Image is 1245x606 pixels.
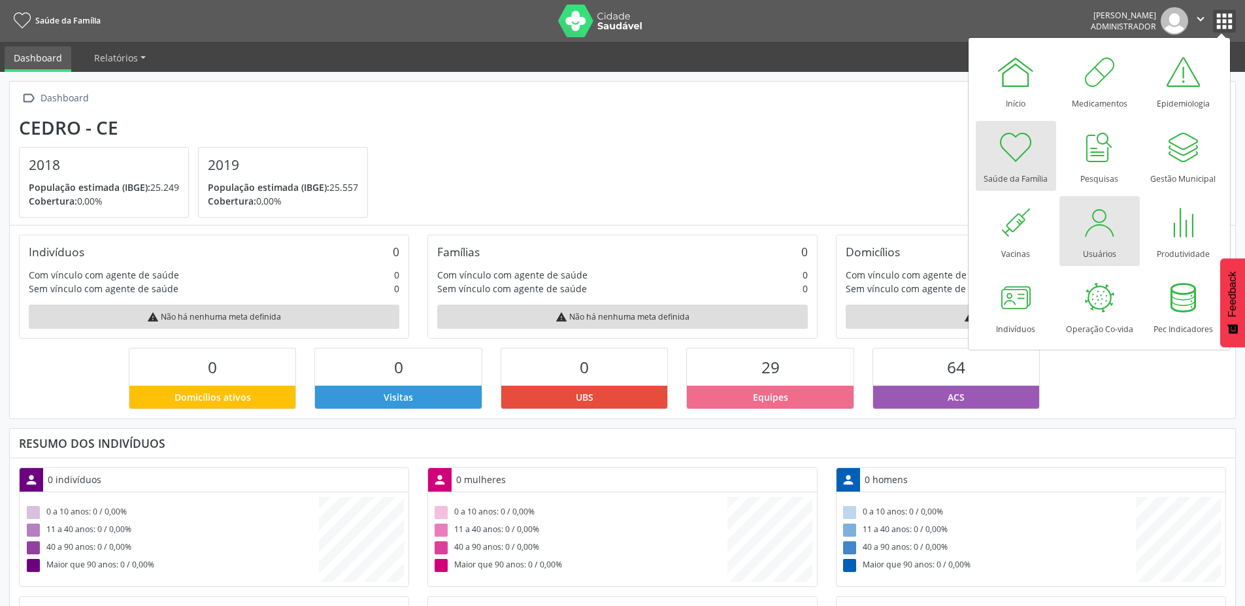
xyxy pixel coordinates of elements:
[24,539,319,557] div: 40 a 90 anos: 0 / 0,00%
[94,52,138,64] span: Relatórios
[433,473,447,487] i: person
[19,117,377,139] div: Cedro - CE
[1213,10,1236,33] button: apps
[394,282,399,295] div: 0
[208,181,329,194] span: População estimada (IBGE):
[1059,121,1140,191] a: Pesquisas
[29,157,179,173] h4: 2018
[433,504,727,522] div: 0 a 10 anos: 0 / 0,00%
[19,89,91,108] a:  Dashboard
[1143,196,1223,266] a: Produtividade
[393,244,399,259] div: 0
[1059,271,1140,341] a: Operação Co-vida
[1188,7,1213,35] button: 
[19,89,38,108] i: 
[437,268,588,282] div: Com vínculo com agente de saúde
[1193,12,1208,26] i: 
[976,121,1056,191] a: Saúde da Família
[860,468,912,491] div: 0 homens
[761,356,780,378] span: 29
[976,46,1056,116] a: Início
[24,473,39,487] i: person
[147,311,159,323] i: warning
[947,356,965,378] span: 64
[394,356,403,378] span: 0
[452,468,510,491] div: 0 mulheres
[433,539,727,557] div: 40 a 90 anos: 0 / 0,00%
[433,522,727,539] div: 11 a 40 anos: 0 / 0,00%
[19,436,1226,450] div: Resumo dos indivíduos
[1059,196,1140,266] a: Usuários
[1091,10,1156,21] div: [PERSON_NAME]
[803,282,808,295] div: 0
[801,244,808,259] div: 0
[1059,46,1140,116] a: Medicamentos
[841,539,1136,557] div: 40 a 90 anos: 0 / 0,00%
[437,244,480,259] div: Famílias
[1091,21,1156,32] span: Administrador
[846,244,900,259] div: Domicílios
[556,311,567,323] i: warning
[35,15,101,26] span: Saúde da Família
[580,356,589,378] span: 0
[5,46,71,72] a: Dashboard
[846,268,996,282] div: Com vínculo com agente de saúde
[1143,121,1223,191] a: Gestão Municipal
[846,282,995,295] div: Sem vínculo com agente de saúde
[846,305,1216,329] div: Não há nenhuma meta definida
[208,195,256,207] span: Cobertura:
[208,356,217,378] span: 0
[753,390,788,404] span: Equipes
[841,473,855,487] i: person
[24,522,319,539] div: 11 a 40 anos: 0 / 0,00%
[24,504,319,522] div: 0 a 10 anos: 0 / 0,00%
[1227,271,1238,317] span: Feedback
[208,180,358,194] p: 25.557
[841,557,1136,575] div: Maior que 90 anos: 0 / 0,00%
[1143,271,1223,341] a: Pec Indicadores
[9,10,101,31] a: Saúde da Família
[841,504,1136,522] div: 0 a 10 anos: 0 / 0,00%
[803,268,808,282] div: 0
[208,157,358,173] h4: 2019
[29,181,150,194] span: População estimada (IBGE):
[976,196,1056,266] a: Vacinas
[576,390,593,404] span: UBS
[841,522,1136,539] div: 11 a 40 anos: 0 / 0,00%
[394,268,399,282] div: 0
[29,195,77,207] span: Cobertura:
[1220,258,1245,347] button: Feedback - Mostrar pesquisa
[29,305,399,329] div: Não há nenhuma meta definida
[1161,7,1188,35] img: img
[976,271,1056,341] a: Indivíduos
[38,89,91,108] div: Dashboard
[43,468,106,491] div: 0 indivíduos
[948,390,965,404] span: ACS
[29,268,179,282] div: Com vínculo com agente de saúde
[208,194,358,208] p: 0,00%
[29,180,179,194] p: 25.249
[29,282,178,295] div: Sem vínculo com agente de saúde
[437,305,808,329] div: Não há nenhuma meta definida
[29,244,84,259] div: Indivíduos
[85,46,155,69] a: Relatórios
[437,282,587,295] div: Sem vínculo com agente de saúde
[24,557,319,575] div: Maior que 90 anos: 0 / 0,00%
[174,390,251,404] span: Domicílios ativos
[384,390,413,404] span: Visitas
[964,311,976,323] i: warning
[433,557,727,575] div: Maior que 90 anos: 0 / 0,00%
[29,194,179,208] p: 0,00%
[1143,46,1223,116] a: Epidemiologia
